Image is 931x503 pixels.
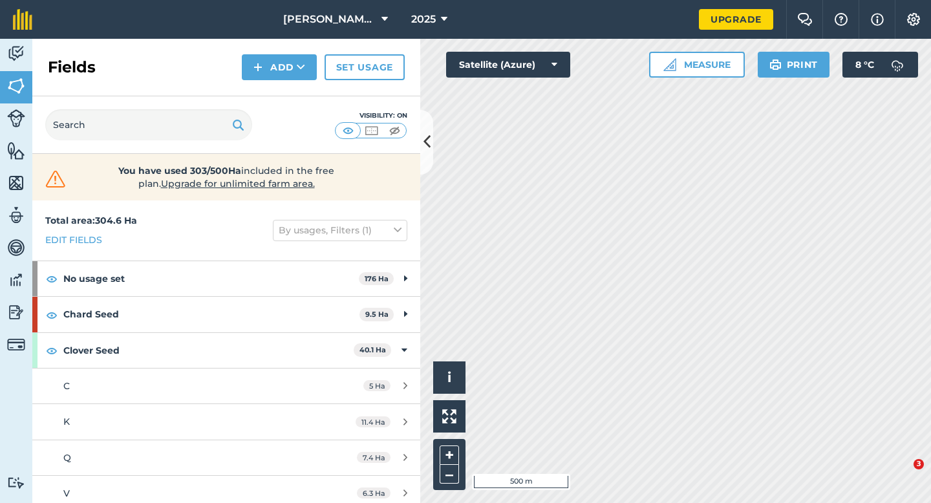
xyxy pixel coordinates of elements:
span: Q [63,452,71,464]
a: C5 Ha [32,369,420,403]
span: 5 Ha [363,380,391,391]
img: svg+xml;base64,PHN2ZyB4bWxucz0iaHR0cDovL3d3dy53My5vcmcvMjAwMC9zdmciIHdpZHRoPSI1MCIgaGVpZ2h0PSI0MC... [340,124,356,137]
img: svg+xml;base64,PD94bWwgdmVyc2lvbj0iMS4wIiBlbmNvZGluZz0idXRmLTgiPz4KPCEtLSBHZW5lcmF0b3I6IEFkb2JlIE... [7,238,25,257]
img: svg+xml;base64,PD94bWwgdmVyc2lvbj0iMS4wIiBlbmNvZGluZz0idXRmLTgiPz4KPCEtLSBHZW5lcmF0b3I6IEFkb2JlIE... [7,476,25,489]
a: Edit fields [45,233,102,247]
a: Set usage [325,54,405,80]
img: svg+xml;base64,PHN2ZyB4bWxucz0iaHR0cDovL3d3dy53My5vcmcvMjAwMC9zdmciIHdpZHRoPSI1NiIgaGVpZ2h0PSI2MC... [7,173,25,193]
div: Chard Seed9.5 Ha [32,297,420,332]
button: Satellite (Azure) [446,52,570,78]
span: 8 ° C [855,52,874,78]
strong: Chard Seed [63,297,359,332]
span: K [63,416,70,427]
iframe: Intercom live chat [887,459,918,490]
img: Two speech bubbles overlapping with the left bubble in the forefront [797,13,813,26]
span: included in the free plan . [89,164,364,190]
span: 3 [914,459,924,469]
img: svg+xml;base64,PHN2ZyB4bWxucz0iaHR0cDovL3d3dy53My5vcmcvMjAwMC9zdmciIHdpZHRoPSIzMiIgaGVpZ2h0PSIzMC... [43,169,69,189]
span: 2025 [411,12,436,27]
strong: 40.1 Ha [359,345,386,354]
span: V [63,487,70,499]
strong: Total area : 304.6 Ha [45,215,137,226]
img: A question mark icon [833,13,849,26]
img: svg+xml;base64,PHN2ZyB4bWxucz0iaHR0cDovL3d3dy53My5vcmcvMjAwMC9zdmciIHdpZHRoPSI1MCIgaGVpZ2h0PSI0MC... [387,124,403,137]
button: – [440,465,459,484]
span: [PERSON_NAME] & Sons [283,12,376,27]
a: You have used 303/500Haincluded in the free plan.Upgrade for unlimited farm area. [43,164,410,190]
button: + [440,445,459,465]
img: svg+xml;base64,PD94bWwgdmVyc2lvbj0iMS4wIiBlbmNvZGluZz0idXRmLTgiPz4KPCEtLSBHZW5lcmF0b3I6IEFkb2JlIE... [7,44,25,63]
img: svg+xml;base64,PHN2ZyB4bWxucz0iaHR0cDovL3d3dy53My5vcmcvMjAwMC9zdmciIHdpZHRoPSIxNCIgaGVpZ2h0PSIyNC... [253,59,262,75]
a: Q7.4 Ha [32,440,420,475]
div: No usage set176 Ha [32,261,420,296]
div: Visibility: On [335,111,407,121]
strong: Clover Seed [63,333,354,368]
img: svg+xml;base64,PD94bWwgdmVyc2lvbj0iMS4wIiBlbmNvZGluZz0idXRmLTgiPz4KPCEtLSBHZW5lcmF0b3I6IEFkb2JlIE... [7,206,25,225]
button: Add [242,54,317,80]
button: i [433,361,465,394]
img: svg+xml;base64,PHN2ZyB4bWxucz0iaHR0cDovL3d3dy53My5vcmcvMjAwMC9zdmciIHdpZHRoPSIxOSIgaGVpZ2h0PSIyNC... [232,117,244,133]
span: 11.4 Ha [356,416,391,427]
img: svg+xml;base64,PD94bWwgdmVyc2lvbj0iMS4wIiBlbmNvZGluZz0idXRmLTgiPz4KPCEtLSBHZW5lcmF0b3I6IEFkb2JlIE... [7,336,25,354]
a: Upgrade [699,9,773,30]
img: fieldmargin Logo [13,9,32,30]
button: 8 °C [842,52,918,78]
strong: No usage set [63,261,359,296]
strong: 9.5 Ha [365,310,389,319]
img: A cog icon [906,13,921,26]
strong: 176 Ha [365,274,389,283]
img: Ruler icon [663,58,676,71]
img: svg+xml;base64,PD94bWwgdmVyc2lvbj0iMS4wIiBlbmNvZGluZz0idXRmLTgiPz4KPCEtLSBHZW5lcmF0b3I6IEFkb2JlIE... [7,303,25,322]
a: K11.4 Ha [32,404,420,439]
img: svg+xml;base64,PHN2ZyB4bWxucz0iaHR0cDovL3d3dy53My5vcmcvMjAwMC9zdmciIHdpZHRoPSI1NiIgaGVpZ2h0PSI2MC... [7,141,25,160]
img: svg+xml;base64,PHN2ZyB4bWxucz0iaHR0cDovL3d3dy53My5vcmcvMjAwMC9zdmciIHdpZHRoPSIxOSIgaGVpZ2h0PSIyNC... [769,57,782,72]
img: svg+xml;base64,PD94bWwgdmVyc2lvbj0iMS4wIiBlbmNvZGluZz0idXRmLTgiPz4KPCEtLSBHZW5lcmF0b3I6IEFkb2JlIE... [884,52,910,78]
strong: You have used 303/500Ha [118,165,241,177]
img: svg+xml;base64,PHN2ZyB4bWxucz0iaHR0cDovL3d3dy53My5vcmcvMjAwMC9zdmciIHdpZHRoPSI1NiIgaGVpZ2h0PSI2MC... [7,76,25,96]
div: Clover Seed40.1 Ha [32,333,420,368]
input: Search [45,109,252,140]
span: 6.3 Ha [357,487,391,498]
button: Print [758,52,830,78]
button: Measure [649,52,745,78]
span: i [447,369,451,385]
img: svg+xml;base64,PHN2ZyB4bWxucz0iaHR0cDovL3d3dy53My5vcmcvMjAwMC9zdmciIHdpZHRoPSI1MCIgaGVpZ2h0PSI0MC... [363,124,380,137]
span: 7.4 Ha [357,452,391,463]
img: svg+xml;base64,PHN2ZyB4bWxucz0iaHR0cDovL3d3dy53My5vcmcvMjAwMC9zdmciIHdpZHRoPSIxOCIgaGVpZ2h0PSIyNC... [46,307,58,323]
img: svg+xml;base64,PHN2ZyB4bWxucz0iaHR0cDovL3d3dy53My5vcmcvMjAwMC9zdmciIHdpZHRoPSIxOCIgaGVpZ2h0PSIyNC... [46,343,58,358]
img: Four arrows, one pointing top left, one top right, one bottom right and the last bottom left [442,409,456,423]
img: svg+xml;base64,PD94bWwgdmVyc2lvbj0iMS4wIiBlbmNvZGluZz0idXRmLTgiPz4KPCEtLSBHZW5lcmF0b3I6IEFkb2JlIE... [7,109,25,127]
h2: Fields [48,57,96,78]
img: svg+xml;base64,PHN2ZyB4bWxucz0iaHR0cDovL3d3dy53My5vcmcvMjAwMC9zdmciIHdpZHRoPSIxOCIgaGVpZ2h0PSIyNC... [46,271,58,286]
img: svg+xml;base64,PD94bWwgdmVyc2lvbj0iMS4wIiBlbmNvZGluZz0idXRmLTgiPz4KPCEtLSBHZW5lcmF0b3I6IEFkb2JlIE... [7,270,25,290]
button: By usages, Filters (1) [273,220,407,241]
img: svg+xml;base64,PHN2ZyB4bWxucz0iaHR0cDovL3d3dy53My5vcmcvMjAwMC9zdmciIHdpZHRoPSIxNyIgaGVpZ2h0PSIxNy... [871,12,884,27]
span: C [63,380,70,392]
span: Upgrade for unlimited farm area. [161,178,315,189]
